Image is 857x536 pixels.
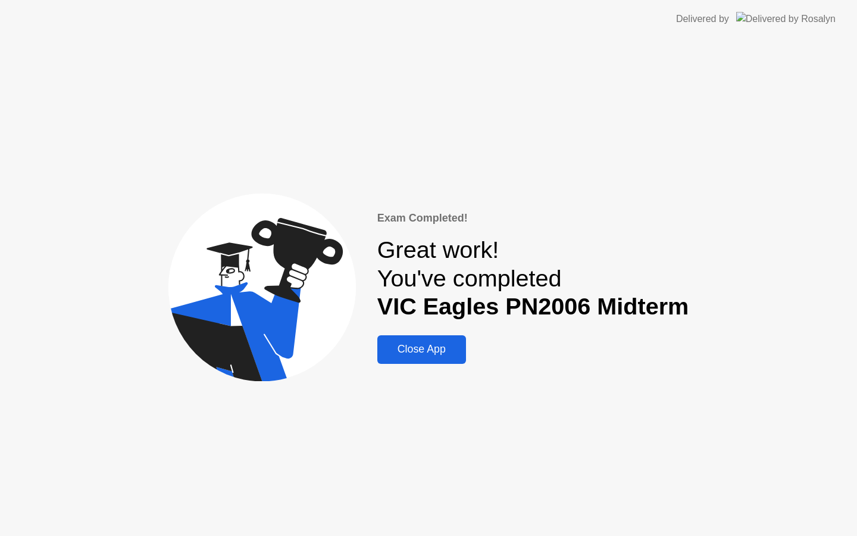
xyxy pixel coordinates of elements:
div: Great work! You've completed [377,236,689,321]
b: VIC Eagles PN2006 Midterm [377,293,689,319]
div: Delivered by [676,12,729,26]
img: Delivered by Rosalyn [736,12,836,26]
div: Close App [381,343,462,356]
div: Exam Completed! [377,210,689,226]
button: Close App [377,335,466,364]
